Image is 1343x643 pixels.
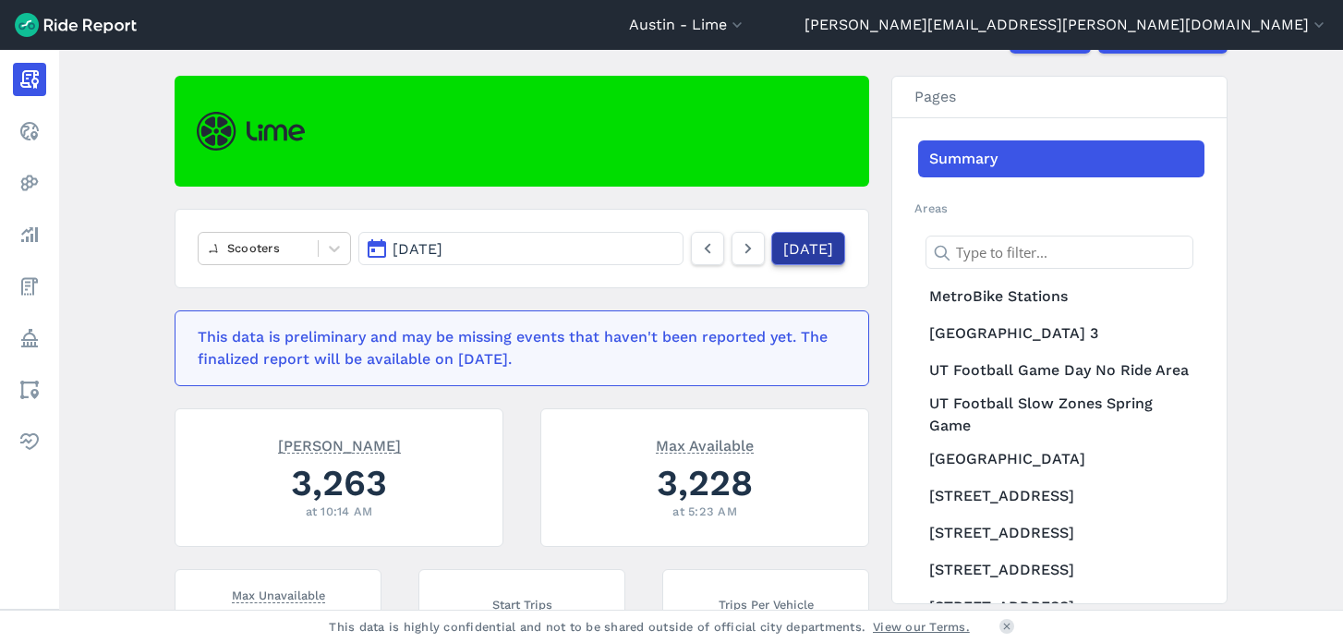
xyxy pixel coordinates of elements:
img: Lime [197,112,305,151]
div: at 10:14 AM [198,503,480,520]
button: [DATE] [358,232,684,265]
a: Heatmaps [13,166,46,200]
a: UT Football Slow Zones Spring Game [918,389,1204,441]
a: Summary [918,140,1204,177]
button: [PERSON_NAME][EMAIL_ADDRESS][PERSON_NAME][DOMAIN_NAME] [805,14,1328,36]
a: [STREET_ADDRESS] [918,552,1204,588]
a: Policy [13,321,46,355]
div: 3,263 [198,457,480,508]
a: [GEOGRAPHIC_DATA] [918,441,1204,478]
a: Report [13,63,46,96]
input: Type to filter... [926,236,1193,269]
div: 3,228 [563,457,846,508]
a: MetroBike Stations [918,278,1204,315]
span: [DATE] [393,240,442,258]
div: 74 [198,607,358,639]
a: Fees [13,270,46,303]
span: Start Trips [492,594,552,613]
a: Analyze [13,218,46,251]
div: This data is preliminary and may be missing events that haven't been reported yet. The finalized ... [198,326,835,370]
span: [PERSON_NAME] [278,435,401,454]
a: [STREET_ADDRESS] [918,588,1204,625]
a: UT Football Game Day No Ride Area [918,352,1204,389]
a: [STREET_ADDRESS] [918,478,1204,515]
a: [DATE] [771,232,845,265]
span: Trips Per Vehicle [719,594,814,613]
a: Realtime [13,115,46,148]
h3: Pages [892,77,1227,118]
a: Health [13,425,46,458]
h2: Areas [914,200,1204,217]
a: View our Terms. [873,618,970,636]
button: Austin - Lime [629,14,746,36]
span: Max Available [656,435,754,454]
a: [GEOGRAPHIC_DATA] 3 [918,315,1204,352]
div: at 5:23 AM [563,503,846,520]
a: Areas [13,373,46,406]
a: [STREET_ADDRESS] [918,515,1204,552]
span: Max Unavailable [232,585,325,603]
img: Ride Report [15,13,137,37]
